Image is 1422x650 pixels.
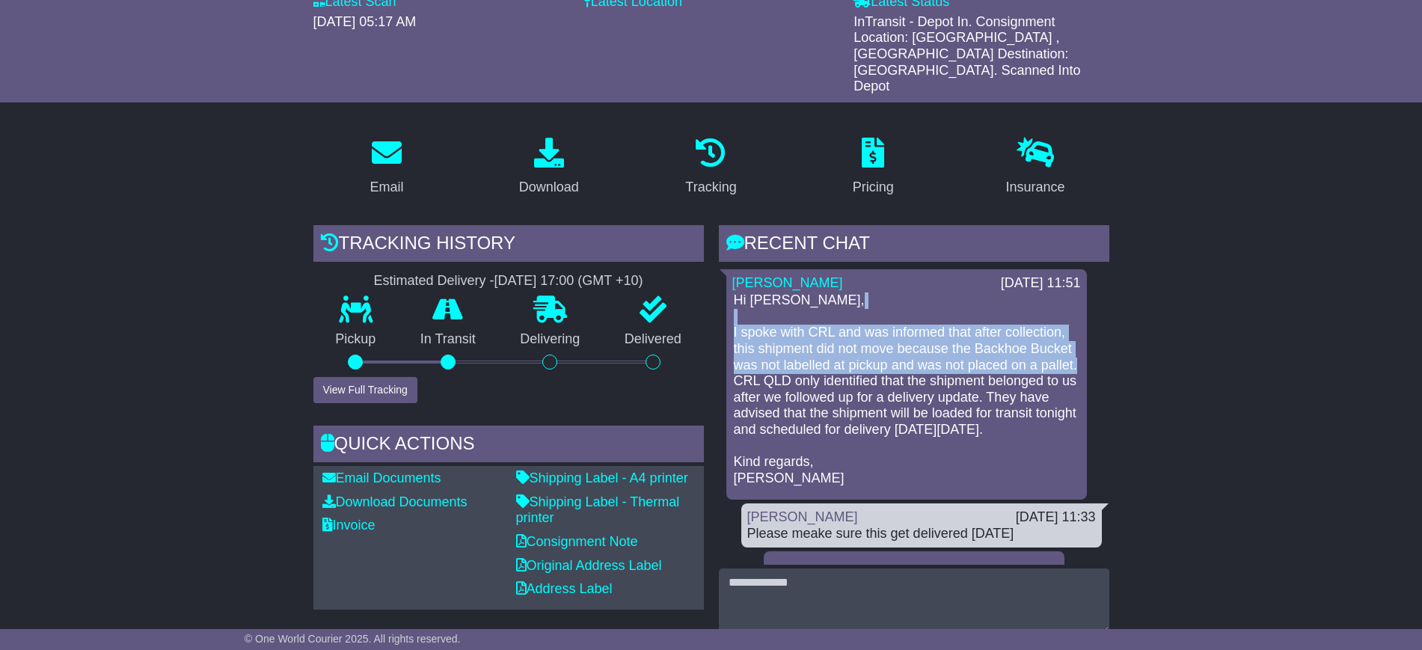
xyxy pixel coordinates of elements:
[245,633,461,645] span: © One World Courier 2025. All rights reserved.
[996,132,1075,203] a: Insurance
[1006,177,1065,197] div: Insurance
[734,292,1079,486] p: Hi [PERSON_NAME], I spoke with CRL and was informed that after collection, this shipment did not ...
[313,331,399,348] p: Pickup
[313,225,704,266] div: Tracking history
[747,509,858,524] a: [PERSON_NAME]
[516,470,688,485] a: Shipping Label - A4 printer
[313,273,704,289] div: Estimated Delivery -
[313,14,417,29] span: [DATE] 05:17 AM
[322,470,441,485] a: Email Documents
[1001,275,1081,292] div: [DATE] 11:51
[602,331,704,348] p: Delivered
[516,534,638,549] a: Consignment Note
[1016,509,1096,526] div: [DATE] 11:33
[719,225,1109,266] div: RECENT CHAT
[747,526,1096,542] div: Please meake sure this get delivered [DATE]
[519,177,579,197] div: Download
[494,273,643,289] div: [DATE] 17:00 (GMT +10)
[675,132,746,203] a: Tracking
[516,558,662,573] a: Original Address Label
[322,494,468,509] a: Download Documents
[732,275,843,290] a: [PERSON_NAME]
[398,331,498,348] p: In Transit
[516,494,680,526] a: Shipping Label - Thermal printer
[313,377,417,403] button: View Full Tracking
[516,581,613,596] a: Address Label
[843,132,904,203] a: Pricing
[360,132,413,203] a: Email
[370,177,403,197] div: Email
[313,426,704,466] div: Quick Actions
[322,518,376,533] a: Invoice
[685,177,736,197] div: Tracking
[853,177,894,197] div: Pricing
[853,14,1080,93] span: InTransit - Depot In. Consignment Location: [GEOGRAPHIC_DATA] , [GEOGRAPHIC_DATA] Destination: [G...
[509,132,589,203] a: Download
[498,331,603,348] p: Delivering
